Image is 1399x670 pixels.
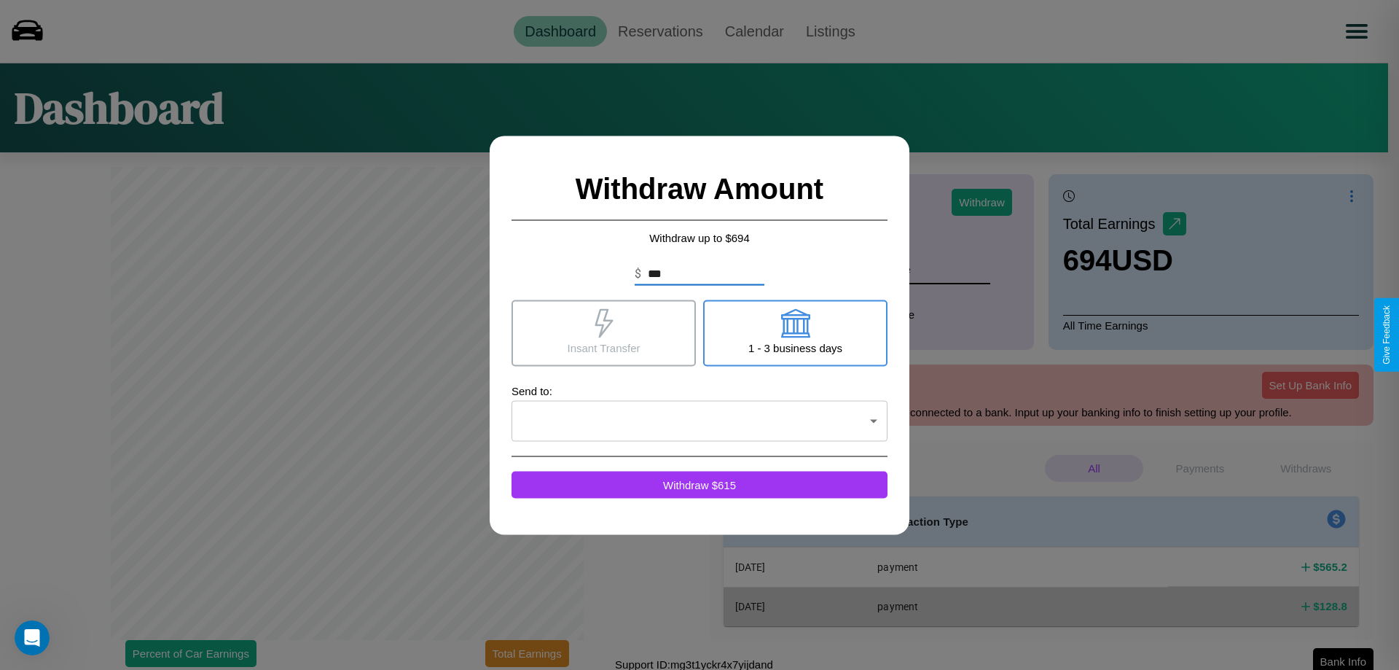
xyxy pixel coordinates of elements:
button: Withdraw $615 [512,471,887,498]
h2: Withdraw Amount [512,157,887,220]
p: $ [635,265,641,282]
p: 1 - 3 business days [748,338,842,357]
p: Send to: [512,381,887,400]
iframe: Intercom live chat [15,620,50,655]
p: Withdraw up to $ 694 [512,227,887,247]
div: Give Feedback [1382,305,1392,365]
p: Insant Transfer [567,338,640,357]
